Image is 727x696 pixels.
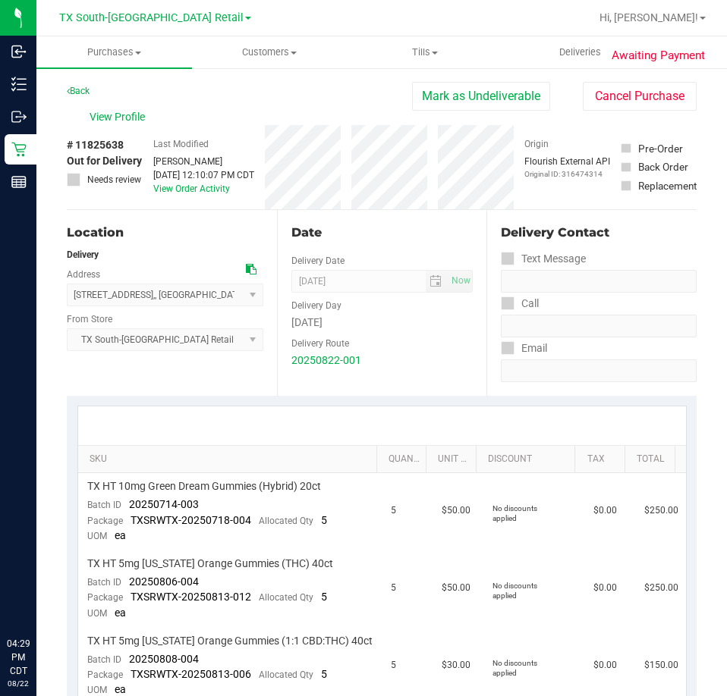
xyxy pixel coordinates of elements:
[11,77,27,92] inline-svg: Inventory
[131,668,251,680] span: TXSRWTX-20250813-006
[501,224,697,242] div: Delivery Contact
[593,658,617,672] span: $0.00
[11,142,27,157] inline-svg: Retail
[90,109,150,125] span: View Profile
[67,268,100,281] label: Address
[192,36,348,68] a: Customers
[87,669,123,680] span: Package
[389,453,420,466] a: Quantity
[321,514,327,526] span: 5
[15,575,61,620] iframe: Resource center
[644,503,678,518] span: $250.00
[391,581,396,595] span: 5
[59,11,244,24] span: TX South-[GEOGRAPHIC_DATA] Retail
[612,47,705,64] span: Awaiting Payment
[87,556,333,571] span: TX HT 5mg [US_STATE] Orange Gummies (THC) 40ct
[87,608,107,619] span: UOM
[391,658,396,672] span: 5
[501,315,697,337] input: Format: (999) 999-9999
[583,82,697,111] button: Cancel Purchase
[67,312,112,326] label: From Store
[493,582,537,600] span: No discounts applied
[524,168,610,180] p: Original ID: 316474314
[348,45,502,59] span: Tills
[87,634,373,648] span: TX HT 5mg [US_STATE] Orange Gummies (1:1 CBD:THC) 40ct
[67,249,99,260] strong: Delivery
[87,577,121,588] span: Batch ID
[493,504,537,522] span: No discounts applied
[644,581,678,595] span: $250.00
[67,224,263,242] div: Location
[524,137,549,151] label: Origin
[90,453,370,466] a: SKU
[593,503,617,518] span: $0.00
[600,11,698,24] span: Hi, [PERSON_NAME]!
[115,607,126,619] span: ea
[153,183,230,194] a: View Order Activity
[291,354,361,366] a: 20250822-001
[488,453,569,466] a: Discount
[36,45,192,59] span: Purchases
[348,36,503,68] a: Tills
[87,500,121,510] span: Batch ID
[493,659,537,677] span: No discounts applied
[259,669,313,680] span: Allocated Qty
[129,575,199,588] span: 20250806-004
[291,254,345,268] label: Delivery Date
[259,592,313,603] span: Allocated Qty
[321,668,327,680] span: 5
[67,137,124,153] span: # 11825638
[321,591,327,603] span: 5
[438,453,470,466] a: Unit Price
[153,137,209,151] label: Last Modified
[291,224,474,242] div: Date
[129,653,199,665] span: 20250808-004
[115,683,126,695] span: ea
[67,86,90,96] a: Back
[87,654,121,665] span: Batch ID
[593,581,617,595] span: $0.00
[442,503,471,518] span: $50.00
[153,168,254,182] div: [DATE] 12:10:07 PM CDT
[87,516,123,526] span: Package
[442,581,471,595] span: $50.00
[539,45,622,59] span: Deliveries
[193,45,347,59] span: Customers
[67,153,142,169] span: Out for Delivery
[638,141,683,156] div: Pre-Order
[153,155,254,168] div: [PERSON_NAME]
[501,337,547,359] label: Email
[644,658,678,672] span: $150.00
[502,36,658,68] a: Deliveries
[115,529,126,541] span: ea
[7,678,30,689] p: 08/22
[7,637,30,678] p: 04:29 PM CDT
[501,248,586,270] label: Text Message
[501,293,539,315] label: Call
[391,503,396,518] span: 5
[259,516,313,526] span: Allocated Qty
[87,592,123,603] span: Package
[587,453,619,466] a: Tax
[638,159,688,174] div: Back Order
[45,572,63,591] iframe: Resource center unread badge
[291,337,349,350] label: Delivery Route
[638,178,697,193] div: Replacement
[442,658,471,672] span: $30.00
[11,174,27,190] inline-svg: Reports
[11,44,27,59] inline-svg: Inbound
[131,591,251,603] span: TXSRWTX-20250813-012
[87,479,321,494] span: TX HT 10mg Green Dream Gummies (Hybrid) 20ct
[246,262,256,277] div: Copy address to clipboard
[87,173,141,187] span: Needs review
[501,270,697,293] input: Format: (999) 999-9999
[291,299,341,312] label: Delivery Day
[87,685,107,695] span: UOM
[131,514,251,526] span: TXSRWTX-20250718-004
[129,498,199,510] span: 20250714-003
[87,531,107,541] span: UOM
[36,36,192,68] a: Purchases
[291,315,474,331] div: [DATE]
[524,155,610,180] div: Flourish External API
[412,82,550,111] button: Mark as Undeliverable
